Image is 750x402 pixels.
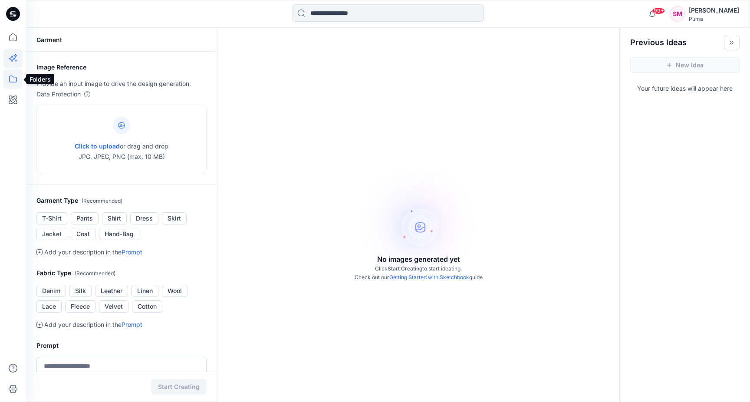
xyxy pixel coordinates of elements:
p: or drag and drop JPG, JPEG, PNG (max. 10 MB) [75,141,168,162]
span: ( Recommended ) [75,270,115,277]
p: Data Protection [36,89,81,99]
button: Dress [130,212,158,224]
button: T-Shirt [36,212,67,224]
h2: Previous Ideas [630,37,687,48]
button: Pants [71,212,99,224]
h2: Image Reference [36,62,207,72]
button: Leather [95,285,128,297]
button: Velvet [99,300,128,313]
button: Shirt [102,212,127,224]
span: ( Recommended ) [82,198,122,204]
div: [PERSON_NAME] [689,5,739,16]
button: Lace [36,300,62,313]
button: Jacket [36,228,67,240]
span: Start Creating [388,265,422,272]
button: Linen [132,285,158,297]
h2: Garment Type [36,195,207,206]
p: Click to start ideating. Check out our guide [355,264,483,282]
h2: Fabric Type [36,268,207,279]
button: Skirt [162,212,187,224]
a: Prompt [122,248,142,256]
div: Puma [689,16,739,22]
p: No images generated yet [377,254,460,264]
h2: Prompt [36,340,207,351]
p: Add your description in the [44,247,142,257]
p: Add your description in the [44,320,142,330]
button: Wool [162,285,187,297]
button: Cotton [132,300,162,313]
span: Click to upload [75,142,120,150]
button: Coat [71,228,95,240]
button: Hand-Bag [99,228,139,240]
button: Fleece [65,300,95,313]
button: Silk [69,285,92,297]
button: Toggle idea bar [724,35,740,50]
div: SM [670,6,685,22]
p: Provide an input image to drive the design generation. [36,79,207,89]
span: 99+ [652,7,665,14]
a: Getting Started with Sketchbook [389,274,469,280]
button: Denim [36,285,66,297]
p: Your future ideas will appear here [620,80,750,94]
a: Prompt [122,321,142,328]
